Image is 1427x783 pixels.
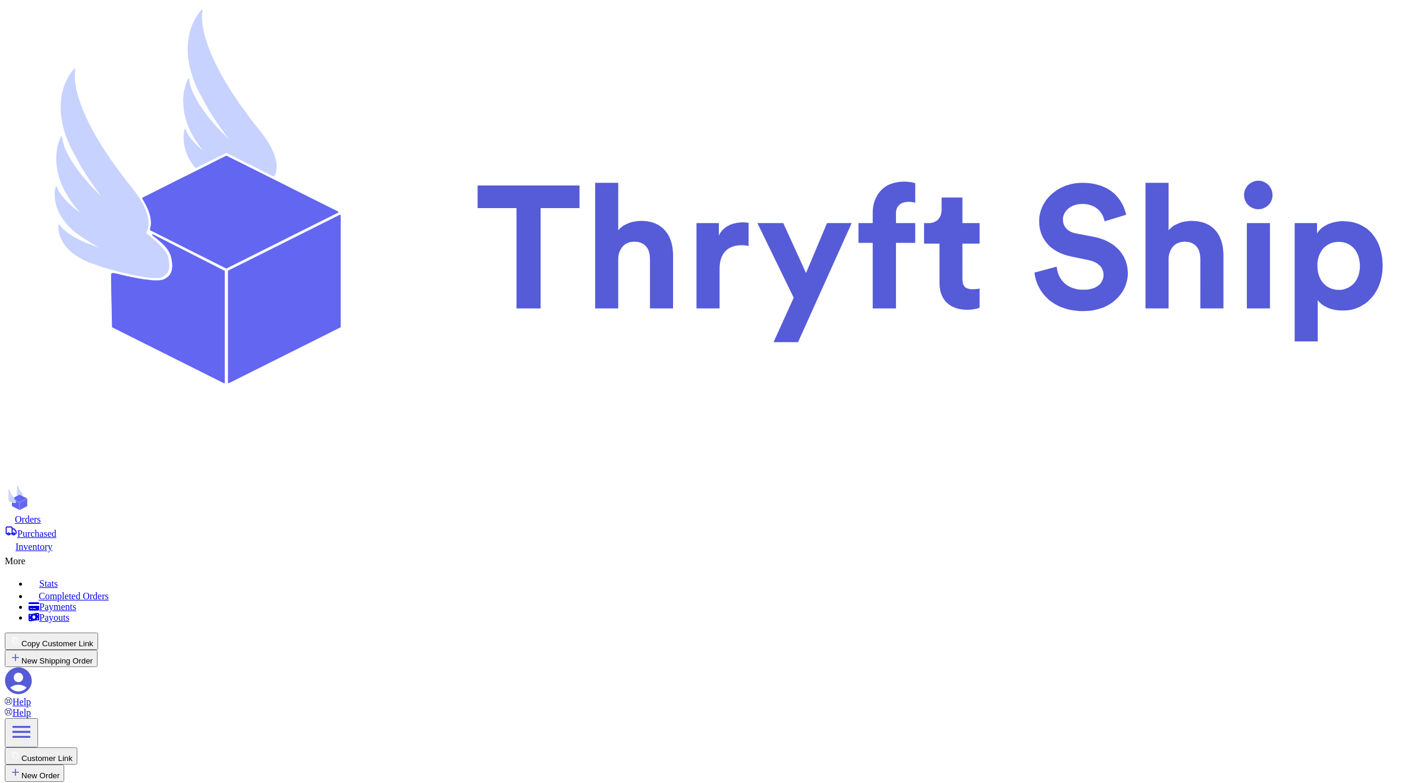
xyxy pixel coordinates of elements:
span: Completed Orders [39,591,109,601]
span: Orders [15,514,41,524]
a: Inventory [5,539,1422,552]
a: Stats [29,576,1422,589]
a: Payouts [29,612,1422,623]
span: Inventory [15,542,52,552]
div: More [5,552,1422,567]
button: Customer Link [5,747,77,765]
a: Help [5,697,31,707]
span: Help [12,697,31,707]
span: Stats [39,578,58,589]
span: Purchased [17,529,56,539]
button: New Shipping Order [5,650,98,667]
button: Copy Customer Link [5,633,98,650]
span: Payments [39,602,76,612]
a: Completed Orders [29,589,1422,602]
a: Purchased [5,525,1422,539]
a: Help [5,707,31,718]
button: New Order [5,765,64,782]
a: Orders [5,513,1422,525]
a: Payments [29,602,1422,612]
span: Payouts [39,612,70,622]
span: Help [12,707,31,718]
